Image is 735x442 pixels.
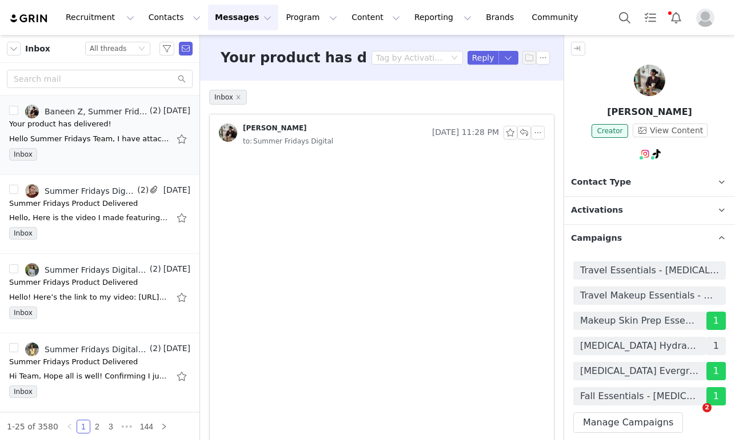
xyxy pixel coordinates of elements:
span: (2) [135,184,149,196]
div: Baneen Z, Summer Fridays Digital [45,107,147,116]
span: [MEDICAL_DATA] Hydration Essentials— [MEDICAL_DATA] Eye Patches & [MEDICAL_DATA] Mask [580,339,700,353]
div: Hi Team, Hope all is well! Confirming I just received my product today :) So excited to get start... [9,371,169,382]
button: Reply [468,51,499,65]
button: Messages [208,5,278,30]
div: Summer Fridays Digital, [PERSON_NAME] [45,345,147,354]
li: Previous Page [63,420,77,433]
div: Summer Fridays Product Delivered [9,277,138,288]
span: Inbox [209,90,247,105]
a: Summer Fridays Digital, [PERSON_NAME] [25,343,147,356]
span: Makeup Skin Prep Essentials [580,314,700,328]
div: All threads [90,42,126,55]
div: [PERSON_NAME] [243,124,307,133]
input: Search mail [7,70,193,88]
span: Inbox [9,148,37,161]
button: Manage Campaigns [573,412,683,433]
span: (2) [147,263,161,275]
div: Summer Fridays Product Delivered [9,356,138,368]
span: Travel Essentials - [MEDICAL_DATA] Mask (MAY) [580,264,719,277]
a: 144 [137,420,157,433]
img: 8c6c7a1f-e50e-4d8a-a765-0f2745f15afc.jpg [25,105,39,118]
li: Next 3 Pages [118,420,136,433]
span: Creator [592,124,629,138]
span: Inbox [9,385,37,398]
i: icon: close [235,94,241,100]
li: 1-25 of 3580 [7,420,58,433]
button: Notifications [664,5,689,30]
span: Send Email [179,42,193,55]
button: Profile [689,9,726,27]
span: Travel Makeup Essentials - Bronzing & Illuminating Drops (MAY) [580,289,719,302]
div: Hello Summer Fridays Team, I have attached a draft to the grin link under other uploads Thank you... [9,133,169,145]
span: 1 [706,312,726,330]
li: 3 [104,420,118,433]
a: 3 [105,420,117,433]
img: 739e757a-43cf-4c59-88b8-61949ae60b5f.jpg [25,184,39,198]
span: Inbox [9,306,37,319]
span: Fall Essentials - [MEDICAL_DATA] Mask + Moisturizer (SEPTEMBER) [580,389,700,403]
i: icon: right [161,423,167,430]
a: Tasks [638,5,663,30]
img: placeholder-profile.jpg [696,9,714,27]
div: Summer Fridays Digital, [PERSON_NAME] [45,186,135,196]
a: [PERSON_NAME] [219,124,307,142]
span: 1 [706,337,726,355]
div: Hello! Here’s the link to my video: https://www.tiktok.com/t/ZP8A1CKyh/ Best, Jennie On Sep 30, 2... [9,292,169,303]
img: ee66fb67-ad15-4d0d-84ef-60cdf5e8178f.jpg [25,263,39,277]
span: 2 [702,403,712,412]
a: Summer Fridays Digital, [PERSON_NAME] [25,184,135,198]
span: Inbox [9,227,37,240]
i: icon: left [66,423,73,430]
button: Recruitment [59,5,141,30]
a: 1 [77,420,90,433]
i: icon: search [178,75,186,83]
span: (2) [147,343,161,355]
button: Content [345,5,407,30]
div: Summer Fridays Product Delivered [9,198,138,209]
img: Baneen Zehra [634,65,665,96]
li: 1 [77,420,90,433]
button: Search [612,5,637,30]
p: [PERSON_NAME] [564,105,735,119]
span: [DATE] 11:28 PM [432,126,499,140]
div: Tag by Activation [376,52,444,63]
a: Community [525,5,590,30]
img: grin logo [9,13,49,24]
i: icon: down [451,54,458,62]
img: instagram.svg [641,149,650,158]
span: Inbox [25,43,50,55]
div: Your product has delivered! [9,118,111,130]
div: Hello, Here is the video I made featuring the lip glosses I received. Below is the link to the Ti... [9,212,169,224]
span: (2) [147,105,161,117]
div: [PERSON_NAME] [DATE] 11:28 PMto:Summer Fridays Digital [210,114,554,157]
a: Summer Fridays Digital, [PERSON_NAME] [25,263,147,277]
a: 2 [91,420,103,433]
span: 1 [706,387,726,405]
i: icon: down [138,45,145,53]
img: 8c6c7a1f-e50e-4d8a-a765-0f2745f15afc.jpg [219,124,237,142]
div: Summer Fridays Digital, [PERSON_NAME] [45,265,147,274]
button: View Content [633,124,708,137]
span: ••• [118,420,136,433]
a: Baneen Z, Summer Fridays Digital [25,105,147,118]
span: Contact Type [571,176,631,189]
span: [MEDICAL_DATA] Evergreen Set - JULY [580,364,700,378]
span: Activations [571,204,623,217]
button: Contacts [142,5,207,30]
h3: Your product has delivered! [221,47,436,68]
iframe: Intercom live chat [679,403,706,431]
button: Program [279,5,344,30]
button: Reporting [408,5,478,30]
img: d45e94df-17d2-420a-8cb1-26c60d4d8a00.jpg [25,343,39,356]
a: Brands [479,5,524,30]
li: 2 [90,420,104,433]
span: 1 [706,362,726,380]
span: Campaigns [571,232,622,245]
li: 144 [136,420,157,433]
li: Next Page [157,420,171,433]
